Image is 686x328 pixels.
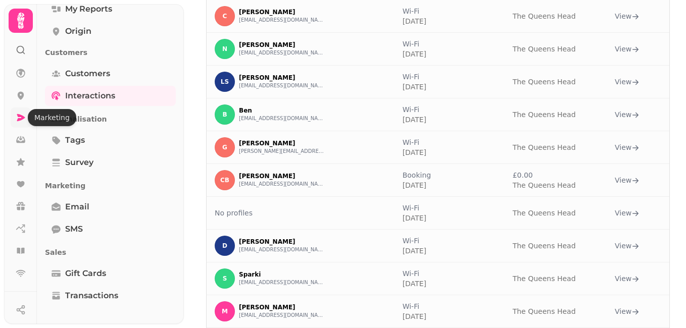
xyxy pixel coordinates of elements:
button: The Queens Head [513,208,576,218]
p: [PERSON_NAME] [239,8,325,16]
span: SMS [65,223,83,235]
p: Wi-Fi [403,301,426,311]
span: Email [65,201,89,213]
button: The Queens Head [513,142,576,152]
span: Customers [65,68,110,80]
a: View [615,274,640,284]
p: Wi-Fi [403,104,426,115]
a: View [615,77,640,87]
span: CB [220,177,229,184]
button: [EMAIL_ADDRESS][DOMAIN_NAME] [239,279,325,287]
p: [PERSON_NAME] [239,172,325,180]
span: M [222,308,228,315]
button: The Queens Head [513,241,576,251]
span: tags [65,134,85,146]
p: [PERSON_NAME] [239,303,325,311]
div: No profiles [215,208,386,218]
p: Wi-Fi [403,137,426,147]
a: Interactions [45,86,176,106]
button: [EMAIL_ADDRESS][DOMAIN_NAME] [239,180,325,188]
a: View [615,110,640,120]
button: [EMAIL_ADDRESS][DOMAIN_NAME] [239,115,325,123]
p: Ben [239,106,325,115]
span: G [222,144,227,151]
span: C [223,13,227,20]
button: [EMAIL_ADDRESS][DOMAIN_NAME] [239,311,325,319]
p: Wi-Fi [403,39,426,49]
span: Gift Cards [65,267,106,280]
p: Wi-Fi [403,268,426,279]
p: Booking [403,170,431,180]
a: tags [45,130,176,150]
a: [DATE] [403,17,426,25]
a: [DATE] [403,83,426,91]
span: Interactions [65,90,115,102]
button: The Queens Head [513,306,576,316]
span: Origin [65,25,91,37]
button: The Queens Head [513,11,576,21]
p: [PERSON_NAME] [239,139,325,147]
button: [EMAIL_ADDRESS][DOMAIN_NAME] [239,49,325,57]
button: [EMAIL_ADDRESS][DOMAIN_NAME] [239,16,325,24]
span: D [222,242,227,249]
a: Customers [45,64,176,84]
a: View [615,142,640,152]
p: Wi-Fi [403,203,426,213]
button: The Queens Head [513,77,576,87]
a: Origin [45,21,176,41]
p: [PERSON_NAME] [239,41,325,49]
button: [EMAIL_ADDRESS][DOMAIN_NAME] [239,82,325,90]
div: Marketing [28,109,76,126]
span: LS [221,78,229,85]
a: View [615,208,640,218]
a: [DATE] [403,181,426,189]
a: [DATE] [403,312,426,320]
p: Wi-Fi [403,72,426,82]
a: Email [45,197,176,217]
a: [DATE] [403,247,426,255]
button: [EMAIL_ADDRESS][DOMAIN_NAME] [239,246,325,254]
a: Gift Cards [45,263,176,284]
a: [DATE] [403,148,426,156]
a: [DATE] [403,50,426,58]
p: Wi-Fi [403,236,426,246]
a: [DATE] [403,214,426,222]
p: Personalisation [45,110,176,128]
a: View [615,175,640,185]
button: The Queens Head [513,110,576,120]
button: The Queens Head [513,274,576,284]
a: View [615,241,640,251]
p: Marketing [45,177,176,195]
a: Transactions [45,286,176,306]
button: The Queens Head [513,180,576,190]
p: Sales [45,243,176,261]
a: View [615,306,640,316]
p: Sparki [239,270,325,279]
span: survey [65,156,93,169]
a: [DATE] [403,116,426,124]
span: My Reports [65,3,112,15]
a: View [615,44,640,54]
a: SMS [45,219,176,239]
span: Transactions [65,290,118,302]
span: N [222,45,227,52]
a: survey [45,152,176,173]
a: View [615,11,640,21]
p: [PERSON_NAME] [239,74,325,82]
span: S [223,275,227,282]
a: [DATE] [403,280,426,288]
button: [PERSON_NAME][EMAIL_ADDRESS][PERSON_NAME][DOMAIN_NAME] [239,147,325,155]
p: Wi-Fi [403,6,426,16]
button: The Queens Head [513,44,576,54]
p: £ 0.00 [513,170,576,180]
p: [PERSON_NAME] [239,238,325,246]
span: B [222,111,227,118]
p: Customers [45,43,176,62]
